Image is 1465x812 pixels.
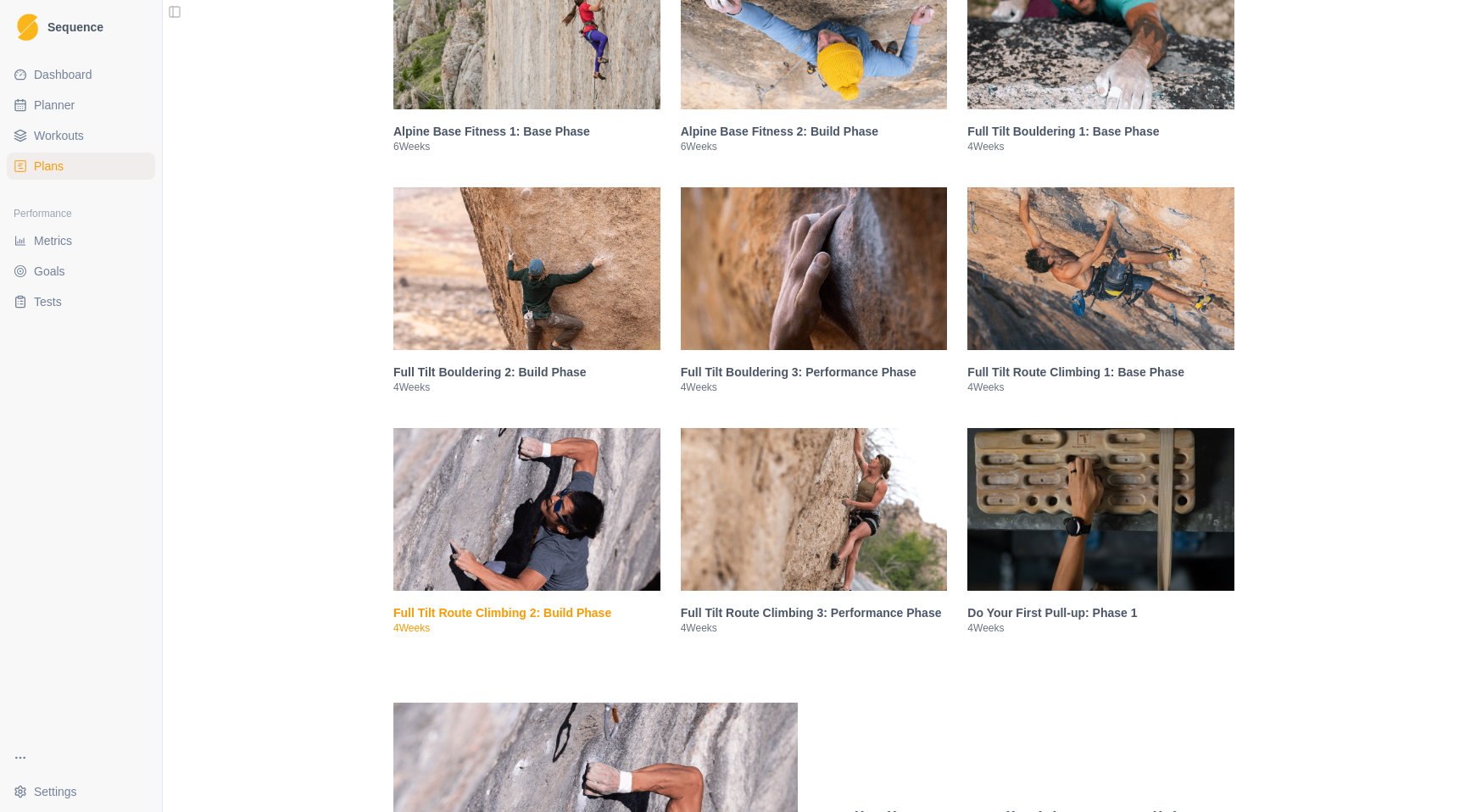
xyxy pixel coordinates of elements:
p: 6 Weeks [393,140,660,153]
h3: Full Tilt Route Climbing 2: Build Phase [393,604,660,621]
a: Tests [7,288,155,315]
span: Planner [34,97,75,114]
p: 4 Weeks [393,621,660,635]
h3: Alpine Base Fitness 1: Base Phase [393,123,660,140]
img: Do Your First Pull-up: Phase 1 [967,428,1234,591]
span: Sequence [47,21,103,33]
h3: Alpine Base Fitness 2: Build Phase [681,123,948,140]
span: Dashboard [34,66,92,83]
a: Planner [7,92,155,119]
h3: Do Your First Pull-up: Phase 1 [967,604,1234,621]
h3: Full Tilt Bouldering 2: Build Phase [393,364,660,381]
img: Full Tilt Route Climbing 3: Performance Phase [681,428,948,591]
img: Full Tilt Bouldering 3: Performance Phase [681,187,948,350]
span: Plans [34,158,64,175]
img: Full Tilt Route Climbing 2: Build Phase [393,428,660,591]
span: Workouts [34,127,84,144]
a: Goals [7,258,155,285]
p: 4 Weeks [967,381,1234,394]
span: Metrics [34,232,72,249]
p: 4 Weeks [967,140,1234,153]
p: 4 Weeks [681,621,948,635]
a: Metrics [7,227,155,254]
a: Dashboard [7,61,155,88]
span: Goals [34,263,65,280]
p: 4 Weeks [967,621,1234,635]
h3: Full Tilt Route Climbing 3: Performance Phase [681,604,948,621]
p: 6 Weeks [681,140,948,153]
a: Workouts [7,122,155,149]
span: Tests [34,293,62,310]
div: Performance [7,200,155,227]
p: 4 Weeks [393,381,660,394]
a: Plans [7,153,155,180]
h3: Full Tilt Route Climbing 1: Base Phase [967,364,1234,381]
p: 4 Weeks [681,381,948,394]
img: Full Tilt Bouldering 2: Build Phase [393,187,660,350]
h3: Full Tilt Bouldering 1: Base Phase [967,123,1234,140]
h3: Full Tilt Bouldering 3: Performance Phase [681,364,948,381]
a: LogoSequence [7,7,155,47]
img: Logo [17,14,38,42]
button: Settings [7,778,155,805]
img: Full Tilt Route Climbing 1: Base Phase [967,187,1234,350]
